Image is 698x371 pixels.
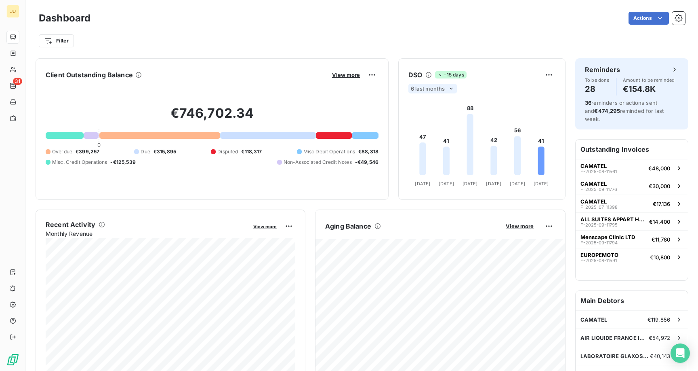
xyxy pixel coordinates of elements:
button: CAMATELF-2025-09-11776€30,000 [576,177,688,195]
span: Monthly Revenue [46,229,248,238]
span: F-2025-07-11398 [580,205,618,210]
span: Amount to be reminded [623,78,675,83]
span: €17,136 [653,201,670,207]
span: Disputed [217,148,238,155]
span: Menscape Clinic LTD [580,234,635,240]
tspan: [DATE] [463,181,478,187]
h6: Client Outstanding Balance [46,70,133,80]
h6: Aging Balance [325,221,371,231]
span: ALL SUITES APPART HOTEL [580,216,646,223]
span: F-2025-09-11795 [580,223,618,227]
button: View more [503,223,536,230]
h6: DSO [408,70,422,80]
span: CAMATEL [580,163,607,169]
button: View more [330,71,362,78]
span: €10,800 [650,254,670,261]
button: Filter [39,34,74,47]
span: CAMATEL [580,316,607,323]
span: 36 [585,100,591,106]
span: €48,000 [648,165,670,172]
span: €474,295 [594,108,620,114]
button: ALL SUITES APPART HOTELF-2025-09-11795€14,400 [576,212,688,230]
span: Due [141,148,150,155]
span: F-2025-09-11776 [580,187,617,192]
span: 31 [13,78,22,85]
span: €40,143 [650,353,670,359]
span: F-2025-08-11561 [580,169,617,174]
span: View more [253,224,277,229]
span: €315,895 [153,148,176,155]
button: Menscape Clinic LTDF-2025-09-11794€11,780 [576,230,688,248]
span: EUROPEMOTO [580,252,618,258]
span: -€49,546 [355,159,378,166]
button: Actions [629,12,669,25]
span: F-2025-08-11591 [580,258,617,263]
h4: 28 [585,83,610,95]
div: JU [6,5,19,18]
h2: €746,702.34 [46,105,378,129]
h3: Dashboard [39,11,90,25]
tspan: [DATE] [510,181,525,187]
span: F-2025-09-11794 [580,240,618,245]
span: €54,972 [649,335,670,341]
span: CAMATEL [580,198,607,205]
span: -€125,539 [110,159,135,166]
button: View more [251,223,279,230]
span: View more [332,72,360,78]
tspan: [DATE] [486,181,501,187]
h6: Reminders [585,65,620,74]
div: Open Intercom Messenger [671,343,690,363]
span: €30,000 [649,183,670,189]
span: €14,400 [649,218,670,225]
h4: €154.8K [623,83,675,95]
img: Logo LeanPay [6,353,19,366]
span: €11,780 [652,236,670,243]
h6: Main Debtors [576,291,688,310]
span: To be done [585,78,610,83]
span: Misc Debit Operations [303,148,355,155]
span: €118,317 [241,148,262,155]
button: CAMATELF-2025-08-11561€48,000 [576,159,688,177]
span: AIR LIQUIDE FRANCE INDUSTRIE [580,335,649,341]
span: Overdue [52,148,72,155]
span: -15 days [435,71,466,78]
span: LABORATOIRE GLAXOSMITHKLINE [580,353,650,359]
button: CAMATELF-2025-07-11398€17,136 [576,195,688,212]
span: CAMATEL [580,180,607,187]
span: €399,257 [76,148,99,155]
tspan: [DATE] [439,181,454,187]
span: €119,856 [648,316,670,323]
h6: Recent Activity [46,220,95,229]
button: EUROPEMOTOF-2025-08-11591€10,800 [576,248,688,266]
tspan: [DATE] [534,181,549,187]
span: Misc. Credit Operations [52,159,107,166]
tspan: [DATE] [415,181,430,187]
h6: Outstanding Invoices [576,140,688,159]
span: €88,318 [358,148,378,155]
span: Non-Associated Credit Notes [284,159,352,166]
span: 0 [97,142,101,148]
span: View more [506,223,534,229]
span: 6 last months [411,85,445,92]
span: reminders or actions sent and reminded for last week. [585,100,664,122]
